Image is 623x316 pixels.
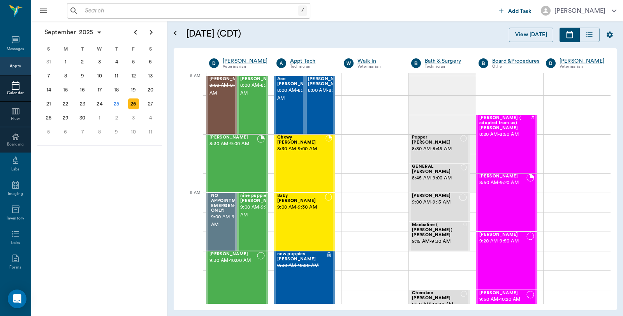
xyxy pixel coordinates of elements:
div: A [276,58,286,68]
span: September [43,27,77,38]
span: 2025 [77,27,95,38]
div: 9 AM [180,189,200,208]
span: Cherokee [PERSON_NAME] [412,291,461,301]
span: 8:30 AM - 8:45 AM [412,145,460,153]
div: NOT_CONFIRMED, 9:00 AM - 9:15 AM [409,193,470,222]
div: Friday, September 12, 2025 [128,70,139,81]
button: Open calendar [171,18,180,48]
input: Search [82,5,298,16]
span: 9:00 AM - 9:15 AM [412,198,459,206]
div: Appts [10,63,21,69]
div: Wednesday, September 3, 2025 [94,56,105,67]
div: Tuesday, September 23, 2025 [77,98,88,109]
div: Today, Friday, September 26, 2025 [128,98,139,109]
div: NOT_CONFIRMED, 9:00 AM - 9:30 AM [237,193,268,251]
span: Baby [PERSON_NAME] [277,193,325,204]
button: Previous page [128,25,143,40]
div: S [40,43,57,55]
div: BOOKED, 8:00 AM - 8:30 AM [274,76,305,134]
a: Board &Procedures [492,57,540,65]
div: Friday, September 19, 2025 [128,84,139,95]
div: Bath & Surgery [425,57,467,65]
span: 8:00 AM - 8:30 AM [308,87,349,95]
span: 9:00 AM - 9:30 AM [211,213,247,229]
div: NOT_CONFIRMED, 9:50 AM - 10:00 AM [409,290,470,309]
span: [PERSON_NAME] [479,232,526,237]
div: BOOKED, 8:50 AM - 9:20 AM [476,173,537,232]
span: 9:30 AM - 10:00 AM [209,257,257,265]
div: Imaging [8,191,23,197]
div: Tuesday, October 7, 2025 [77,126,88,137]
div: Thursday, September 18, 2025 [111,84,122,95]
div: Technician [290,63,332,70]
div: Sunday, September 14, 2025 [43,84,54,95]
div: Thursday, October 9, 2025 [111,126,122,137]
div: Veterinarian [357,63,399,70]
div: BOOKED, 9:00 AM - 9:30 AM [206,193,237,251]
div: W [344,58,354,68]
span: Pepper [PERSON_NAME] [412,135,460,145]
div: / [298,5,307,16]
a: Walk In [357,57,399,65]
button: September2025 [40,25,106,40]
div: Friday, October 10, 2025 [128,126,139,137]
div: Saturday, September 20, 2025 [145,84,156,95]
span: 8:00 AM - 8:30 AM [277,87,316,102]
span: [PERSON_NAME] [479,291,526,296]
button: View [DATE] [509,28,553,42]
div: Thursday, September 4, 2025 [111,56,122,67]
div: BOOKED, 8:30 AM - 9:00 AM [274,134,335,193]
div: Sunday, October 5, 2025 [43,126,54,137]
span: 9:00 AM - 9:30 AM [240,204,279,219]
span: 9:30 AM - 10:00 AM [277,262,326,270]
div: BOOKED, 8:20 AM - 8:50 AM [476,115,537,173]
div: CANCELED, 8:00 AM - 8:30 AM [206,76,237,134]
div: NOT_CONFIRMED, 9:15 AM - 9:30 AM [409,222,470,251]
div: Sunday, September 21, 2025 [43,98,54,109]
h5: [DATE] (CDT) [186,28,372,40]
div: T [108,43,125,55]
span: 8:00 AM - 8:30 AM [209,82,248,97]
div: Veterinarian [560,63,604,70]
span: new puppies [PERSON_NAME] [277,252,326,262]
div: Sunday, September 28, 2025 [43,112,54,123]
div: NOT_CONFIRMED, 8:45 AM - 9:00 AM [409,163,470,193]
div: Monday, September 29, 2025 [60,112,71,123]
div: NOT_CONFIRMED, 8:00 AM - 8:30 AM [237,76,268,134]
div: B [411,58,421,68]
span: 9:50 AM - 10:20 AM [479,296,526,304]
div: CANCELED, 9:30 AM - 10:00 AM [274,251,335,309]
div: [PERSON_NAME] [223,57,268,65]
div: Other [492,63,540,70]
div: D [546,58,556,68]
div: Sunday, August 31, 2025 [43,56,54,67]
span: 9:20 AM - 9:50 AM [479,237,526,245]
div: Saturday, September 13, 2025 [145,70,156,81]
span: 8:00 AM - 8:30 AM [240,82,279,97]
div: Thursday, October 2, 2025 [111,112,122,123]
div: NOT_CONFIRMED, 9:00 AM - 9:30 AM [274,193,335,251]
span: nine puppies [PERSON_NAME] [240,193,279,204]
span: [PERSON_NAME] [412,193,459,198]
div: NOT_CONFIRMED, 8:30 AM - 8:45 AM [409,134,470,163]
span: NO APPOINTMENT! EMERGENCY ONLY! [211,193,247,213]
button: [PERSON_NAME] [535,4,623,18]
div: Monday, September 22, 2025 [60,98,71,109]
div: Monday, September 8, 2025 [60,70,71,81]
div: B [479,58,488,68]
div: Veterinarian [223,63,268,70]
div: Wednesday, October 8, 2025 [94,126,105,137]
span: 8:30 AM - 9:00 AM [209,140,257,148]
div: [PERSON_NAME] [554,6,605,16]
button: Next page [143,25,159,40]
a: Appt Tech [290,57,332,65]
div: F [125,43,142,55]
span: 9:50 AM - 10:00 AM [412,301,461,309]
div: Saturday, September 6, 2025 [145,56,156,67]
span: GENERAL [PERSON_NAME] [412,164,461,174]
div: Wednesday, October 1, 2025 [94,112,105,123]
div: NOT_CONFIRMED, 9:20 AM - 9:50 AM [476,232,537,290]
div: Labs [11,167,19,172]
